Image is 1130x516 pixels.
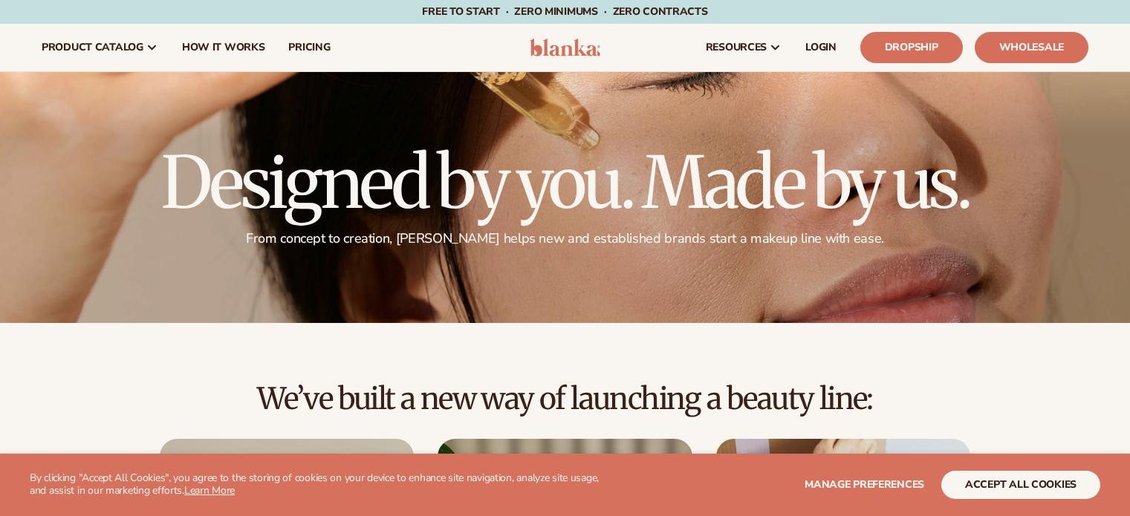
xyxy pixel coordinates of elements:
[860,32,963,63] a: Dropship
[694,24,793,71] a: resources
[805,477,924,491] span: Manage preferences
[42,42,143,53] span: product catalog
[30,24,170,71] a: product catalog
[184,483,235,497] a: Learn More
[941,471,1100,499] button: accept all cookies
[276,24,342,71] a: pricing
[422,4,707,19] span: Free to start · ZERO minimums · ZERO contracts
[161,230,970,247] p: From concept to creation, [PERSON_NAME] helps new and established brands start a makeup line with...
[805,42,837,53] span: LOGIN
[182,42,265,53] span: How It Works
[42,382,1088,415] h2: We’ve built a new way of launching a beauty line:
[805,471,924,499] button: Manage preferences
[288,42,330,53] span: pricing
[530,39,600,56] img: logo
[706,42,767,53] span: resources
[30,472,616,497] p: By clicking "Accept All Cookies", you agree to the storing of cookies on your device to enhance s...
[793,24,848,71] a: LOGIN
[975,32,1088,63] a: Wholesale
[161,147,970,218] h1: Designed by you. Made by us.
[170,24,277,71] a: How It Works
